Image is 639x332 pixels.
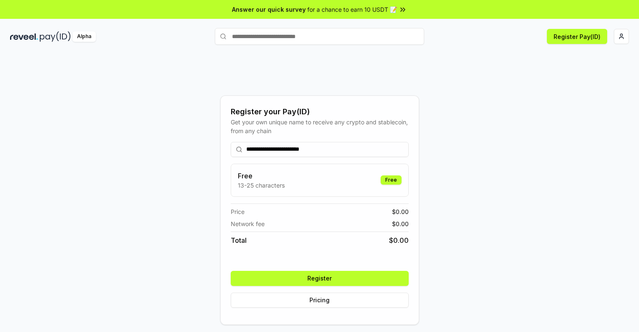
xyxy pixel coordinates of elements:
[231,235,247,245] span: Total
[307,5,397,14] span: for a chance to earn 10 USDT 📝
[40,31,71,42] img: pay_id
[231,106,409,118] div: Register your Pay(ID)
[231,293,409,308] button: Pricing
[231,219,265,228] span: Network fee
[238,171,285,181] h3: Free
[231,118,409,135] div: Get your own unique name to receive any crypto and stablecoin, from any chain
[392,207,409,216] span: $ 0.00
[392,219,409,228] span: $ 0.00
[231,271,409,286] button: Register
[231,207,245,216] span: Price
[10,31,38,42] img: reveel_dark
[381,175,402,185] div: Free
[238,181,285,190] p: 13-25 characters
[72,31,96,42] div: Alpha
[232,5,306,14] span: Answer our quick survey
[547,29,607,44] button: Register Pay(ID)
[389,235,409,245] span: $ 0.00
